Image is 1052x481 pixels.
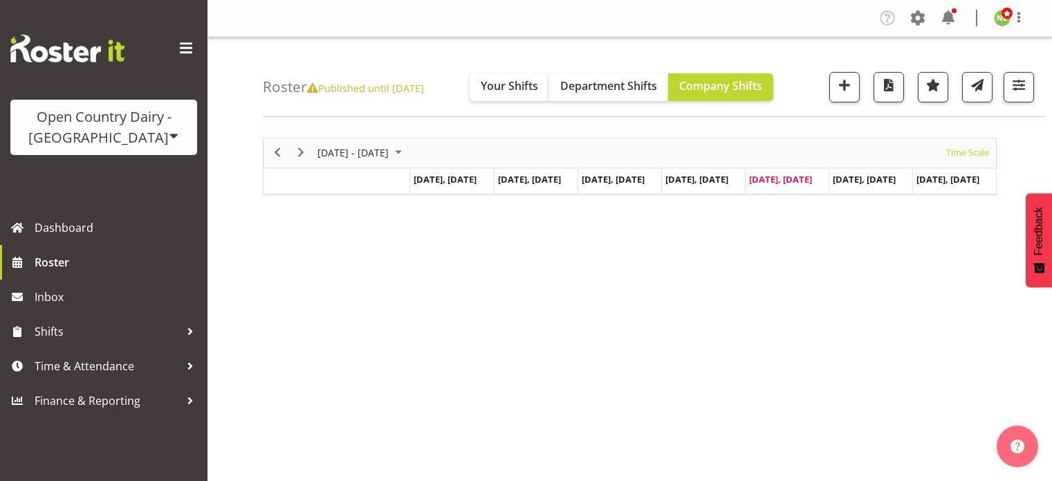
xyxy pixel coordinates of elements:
[307,81,424,95] span: Published until [DATE]
[944,144,992,161] button: Time Scale
[1004,72,1034,102] button: Filter Shifts
[10,35,124,62] img: Rosterit website logo
[1033,207,1045,255] span: Feedback
[560,78,657,93] span: Department Shifts
[582,173,645,185] span: [DATE], [DATE]
[289,138,313,167] div: next period
[833,173,896,185] span: [DATE], [DATE]
[918,72,948,102] button: Highlight an important date within the roster.
[414,173,477,185] span: [DATE], [DATE]
[665,173,728,185] span: [DATE], [DATE]
[549,73,668,101] button: Department Shifts
[470,73,549,101] button: Your Shifts
[749,173,812,185] span: [DATE], [DATE]
[35,321,180,342] span: Shifts
[916,173,979,185] span: [DATE], [DATE]
[313,138,410,167] div: October 06 - 12, 2025
[829,72,860,102] button: Add a new shift
[994,10,1011,26] img: nicole-lloyd7454.jpg
[35,356,180,376] span: Time & Attendance
[945,144,990,161] span: Time Scale
[679,78,762,93] span: Company Shifts
[498,173,561,185] span: [DATE], [DATE]
[24,107,183,148] div: Open Country Dairy - [GEOGRAPHIC_DATA]
[292,144,311,161] button: Next
[263,138,997,195] div: Timeline Week of October 10, 2025
[266,138,289,167] div: previous period
[481,78,538,93] span: Your Shifts
[268,144,287,161] button: Previous
[35,390,180,411] span: Finance & Reporting
[35,252,201,273] span: Roster
[668,73,773,101] button: Company Shifts
[315,144,408,161] button: October 2025
[874,72,904,102] button: Download a PDF of the roster according to the set date range.
[316,144,390,161] span: [DATE] - [DATE]
[35,217,201,238] span: Dashboard
[263,79,424,95] h4: Roster
[1011,439,1024,453] img: help-xxl-2.png
[35,287,201,307] span: Inbox
[962,72,993,102] button: Send a list of all shifts for the selected filtered period to all rostered employees.
[1026,193,1052,287] button: Feedback - Show survey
